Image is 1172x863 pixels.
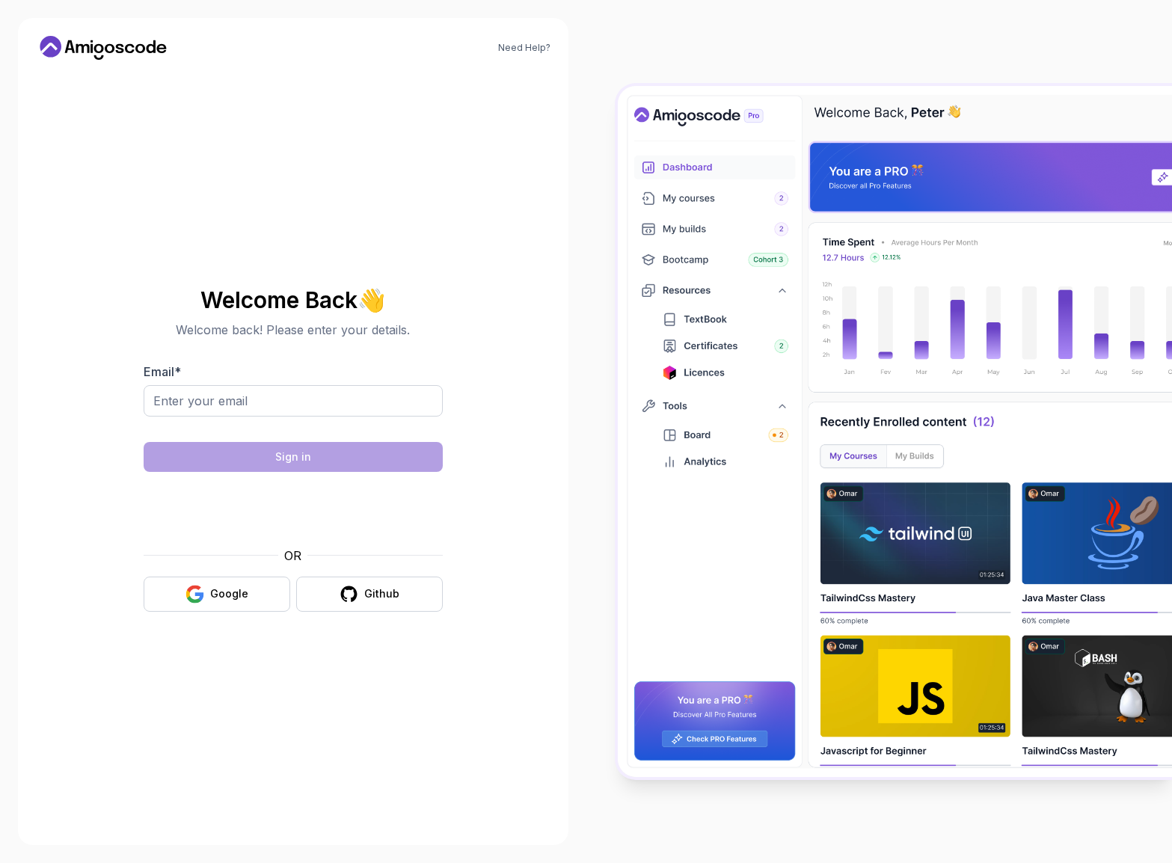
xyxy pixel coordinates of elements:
[275,449,311,464] div: Sign in
[364,586,399,601] div: Github
[210,586,248,601] div: Google
[284,547,301,565] p: OR
[144,288,443,312] h2: Welcome Back
[144,321,443,339] p: Welcome back! Please enter your details.
[358,288,385,312] span: 👋
[36,36,171,60] a: Home link
[618,86,1172,776] img: Amigoscode Dashboard
[144,577,290,612] button: Google
[144,364,181,379] label: Email *
[144,442,443,472] button: Sign in
[180,481,406,538] iframe: Widget containing checkbox for hCaptcha security challenge
[498,42,550,54] a: Need Help?
[296,577,443,612] button: Github
[144,385,443,417] input: Enter your email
